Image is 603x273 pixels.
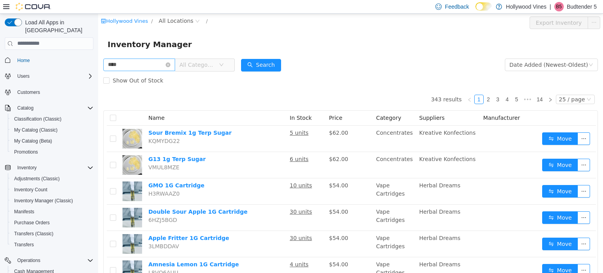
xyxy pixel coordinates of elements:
[461,81,487,90] div: 25 / page
[479,171,492,184] button: icon: ellipsis
[333,81,364,90] li: 343 results
[14,56,33,65] a: Home
[444,119,480,131] button: icon: swapMove
[11,125,61,135] a: My Catalog (Classic)
[11,196,76,205] a: Inventory Manager (Classic)
[11,207,37,216] a: Manifests
[448,81,457,90] li: Next Page
[14,71,93,81] span: Users
[192,195,214,201] u: 30 units
[2,86,97,98] button: Customers
[50,101,66,107] span: Name
[192,116,210,122] u: 5 units
[11,147,41,157] a: Promotions
[479,250,492,263] button: icon: ellipsis
[24,247,44,266] img: Amnesia Lemon 1G Cartridge hero shot
[11,174,93,183] span: Adjustments (Classic)
[445,3,469,11] span: Feedback
[14,116,62,122] span: Classification (Classic)
[11,136,55,146] a: My Catalog (Beta)
[395,81,404,90] a: 3
[423,81,436,90] span: •••
[8,147,97,158] button: Promotions
[321,195,362,201] span: Herbal Dreams
[479,145,492,158] button: icon: ellipsis
[14,71,33,81] button: Users
[11,218,53,227] a: Purchase Orders
[369,84,374,88] i: icon: left
[554,2,564,11] div: Budtender 5
[479,198,492,210] button: icon: ellipsis
[50,142,108,148] a: G13 1g Terp Sugar
[14,163,40,172] button: Inventory
[231,116,250,122] span: $62.00
[275,112,318,138] td: Concentrates
[24,194,44,214] img: Double Sour Apple 1G Cartridge hero shot
[14,87,93,97] span: Customers
[404,81,414,90] li: 4
[14,163,93,172] span: Inventory
[14,55,93,65] span: Home
[231,169,250,175] span: $54.00
[567,2,597,11] p: Budtender 5
[275,138,318,165] td: Concentrates
[275,244,318,270] td: Vape Cartridges
[192,142,210,148] u: 6 units
[121,49,126,54] i: icon: down
[68,49,72,53] i: icon: close-circle
[50,247,141,254] a: Amnesia Lemon 1G Cartridge
[321,101,347,107] span: Suppliers
[444,145,480,158] button: icon: swapMove
[50,116,133,122] a: Sour Bremix 1g Terp Sugar
[14,256,93,265] span: Operations
[17,73,29,79] span: Users
[11,240,37,249] a: Transfers
[50,195,150,201] a: Double Sour Apple 1G Cartridge
[11,229,93,238] span: Transfers (Classic)
[14,256,44,265] button: Operations
[8,173,97,184] button: Adjustments (Classic)
[108,4,110,10] span: /
[231,142,250,148] span: $62.00
[50,221,131,227] a: Apple Fritter 1G Cartridge
[3,5,8,10] i: icon: shop
[479,224,492,236] button: icon: ellipsis
[444,250,480,263] button: icon: swapMove
[81,47,117,55] span: All Categories
[367,81,376,90] li: Previous Page
[192,169,214,175] u: 10 units
[14,242,34,248] span: Transfers
[321,247,362,254] span: Herbal Dreams
[50,229,81,236] span: 3LMBDDAV
[17,57,30,64] span: Home
[550,2,551,11] p: |
[14,103,37,113] button: Catalog
[11,218,93,227] span: Purchase Orders
[24,115,44,135] img: Sour Bremix 1g Terp Sugar hero shot
[490,49,495,54] i: icon: down
[321,142,378,148] span: Kreative Konfections
[414,81,423,90] a: 5
[8,206,97,217] button: Manifests
[14,187,48,193] span: Inventory Count
[2,255,97,266] button: Operations
[231,101,244,107] span: Price
[53,4,55,10] span: /
[14,127,58,133] span: My Catalog (Classic)
[231,221,250,227] span: $54.00
[8,136,97,147] button: My Catalog (Beta)
[50,124,82,130] span: KQMYDG22
[50,256,80,262] span: L8VQ6AUU
[192,101,214,107] span: In Stock
[11,114,93,124] span: Classification (Classic)
[11,114,65,124] a: Classification (Classic)
[231,195,250,201] span: $54.00
[11,240,93,249] span: Transfers
[14,220,50,226] span: Purchase Orders
[386,81,395,90] a: 2
[8,184,97,195] button: Inventory Count
[321,116,378,122] span: Kreative Konfections
[14,209,34,215] span: Manifests
[50,203,79,209] span: 6HZJ5BGD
